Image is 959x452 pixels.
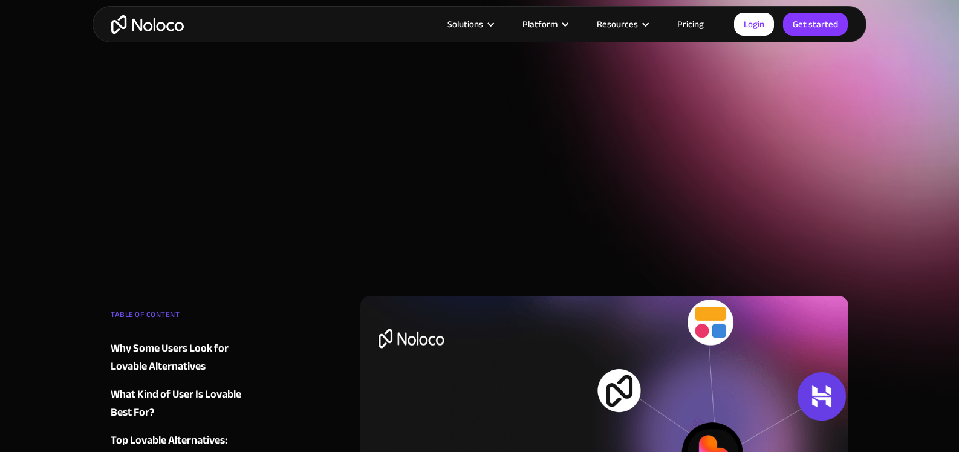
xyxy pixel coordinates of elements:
[111,385,257,422] a: What Kind of User Is Lovable Best For?
[432,16,507,32] div: Solutions
[111,339,257,376] a: Why Some Users Look for Lovable Alternatives
[597,16,638,32] div: Resources
[111,15,184,34] a: home
[111,306,257,330] div: TABLE OF CONTENT
[582,16,662,32] div: Resources
[522,16,558,32] div: Platform
[734,13,774,36] a: Login
[507,16,582,32] div: Platform
[783,13,848,36] a: Get started
[662,16,719,32] a: Pricing
[447,16,483,32] div: Solutions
